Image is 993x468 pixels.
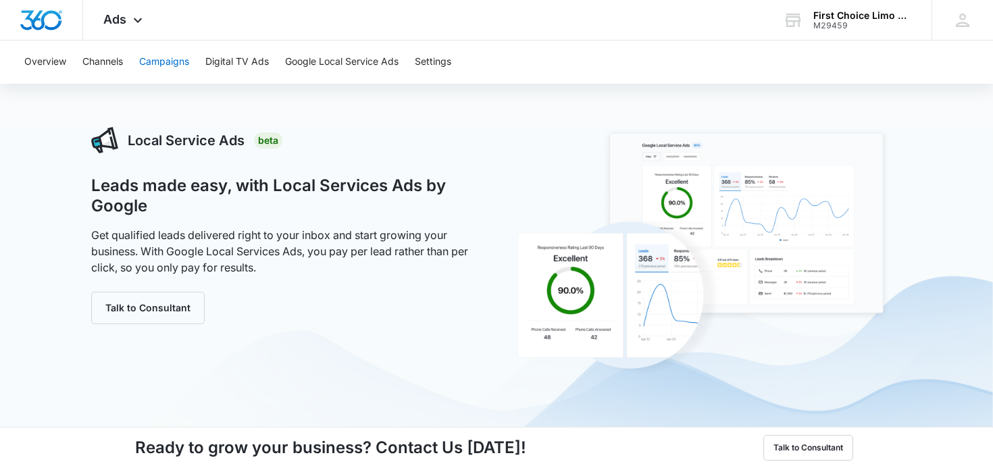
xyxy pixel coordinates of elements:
button: Settings [415,41,451,84]
button: Channels [82,41,123,84]
h4: Ready to grow your business? Contact Us [DATE]! [135,436,526,460]
div: Beta [254,132,282,149]
p: Get qualified leads delivered right to your inbox and start growing your business. With Google Lo... [91,227,482,276]
h3: Local Service Ads [128,130,245,151]
button: Digital TV Ads [205,41,269,84]
span: Ads [103,12,126,26]
h1: Leads made easy, with Local Services Ads by Google [91,176,482,216]
div: account id [813,21,912,30]
button: Talk to Consultant [91,292,205,324]
button: Overview [24,41,66,84]
button: Talk to Consultant [763,435,853,461]
button: Campaigns [139,41,189,84]
button: Google Local Service Ads [285,41,399,84]
div: account name [813,10,912,21]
